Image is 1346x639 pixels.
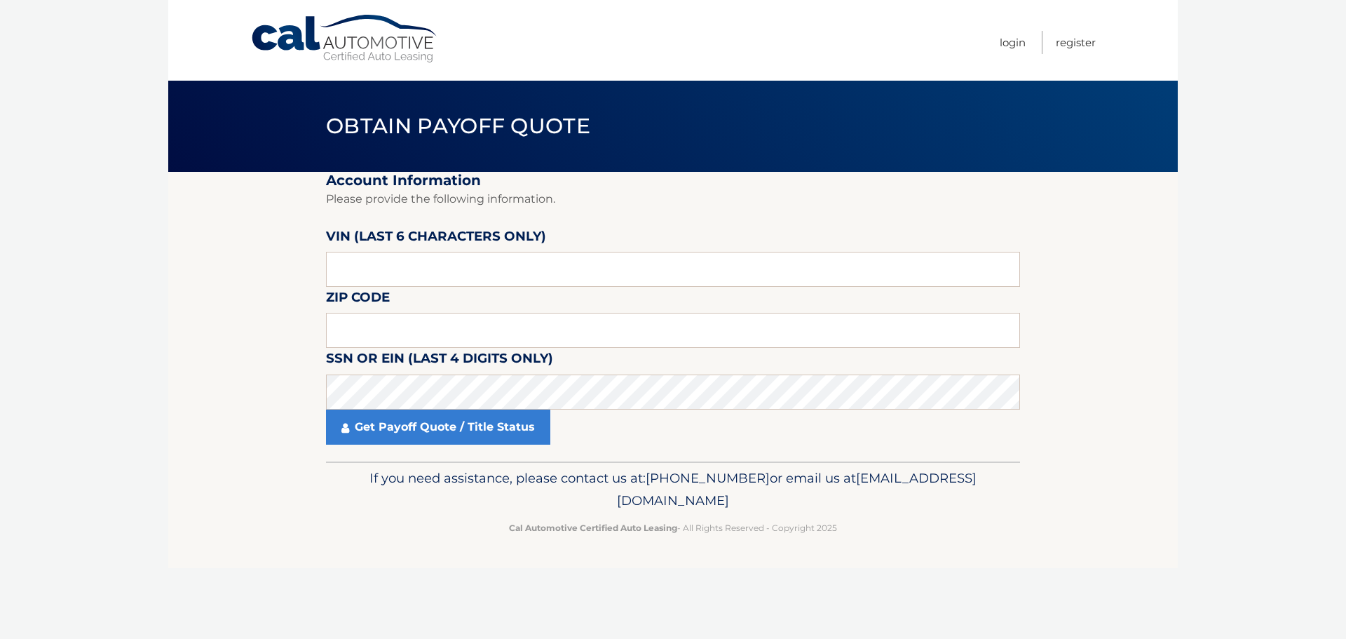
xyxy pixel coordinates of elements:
a: Get Payoff Quote / Title Status [326,410,550,445]
span: Obtain Payoff Quote [326,113,590,139]
a: Login [1000,31,1026,54]
a: Register [1056,31,1096,54]
span: [PHONE_NUMBER] [646,470,770,486]
a: Cal Automotive [250,14,440,64]
p: If you need assistance, please contact us at: or email us at [335,467,1011,512]
strong: Cal Automotive Certified Auto Leasing [509,523,677,533]
p: - All Rights Reserved - Copyright 2025 [335,520,1011,535]
label: SSN or EIN (last 4 digits only) [326,348,553,374]
label: Zip Code [326,287,390,313]
label: VIN (last 6 characters only) [326,226,546,252]
h2: Account Information [326,172,1020,189]
p: Please provide the following information. [326,189,1020,209]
